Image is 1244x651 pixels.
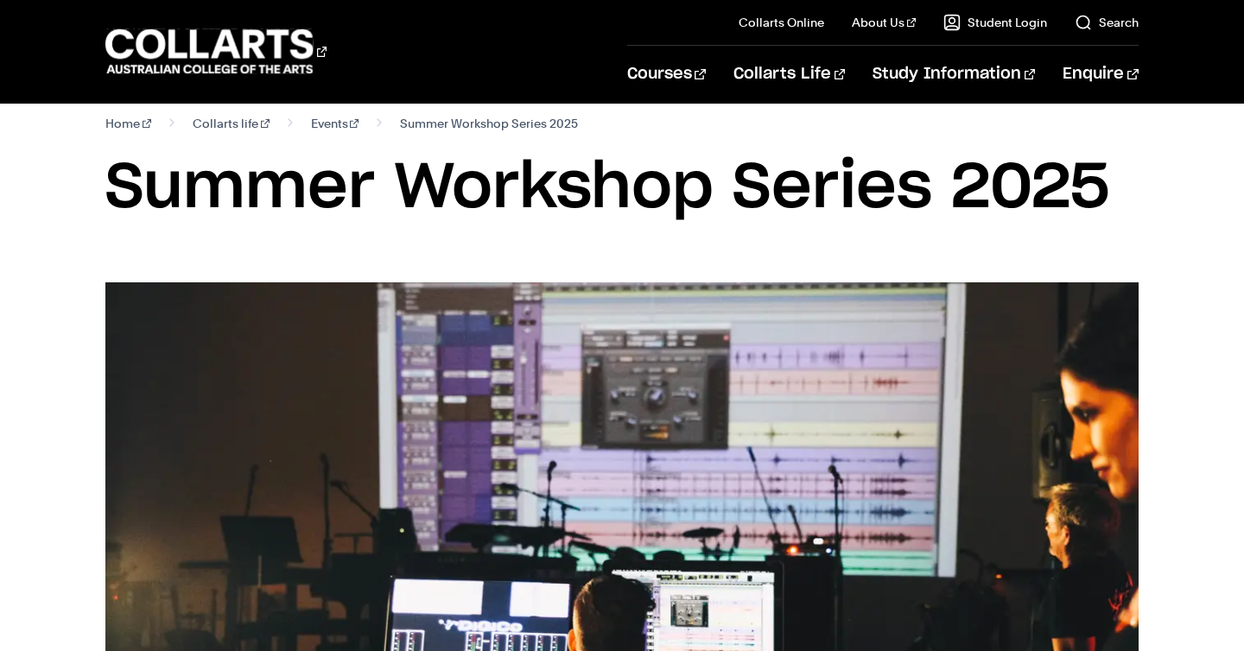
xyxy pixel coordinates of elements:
[311,111,359,136] a: Events
[1075,14,1139,31] a: Search
[627,46,706,103] a: Courses
[105,111,151,136] a: Home
[105,149,1138,227] h1: Summer Workshop Series 2025
[739,14,824,31] a: Collarts Online
[733,46,845,103] a: Collarts Life
[1063,46,1138,103] a: Enquire
[105,27,327,76] div: Go to homepage
[873,46,1035,103] a: Study Information
[400,111,578,136] span: Summer Workshop Series 2025
[852,14,916,31] a: About Us
[943,14,1047,31] a: Student Login
[193,111,270,136] a: Collarts life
